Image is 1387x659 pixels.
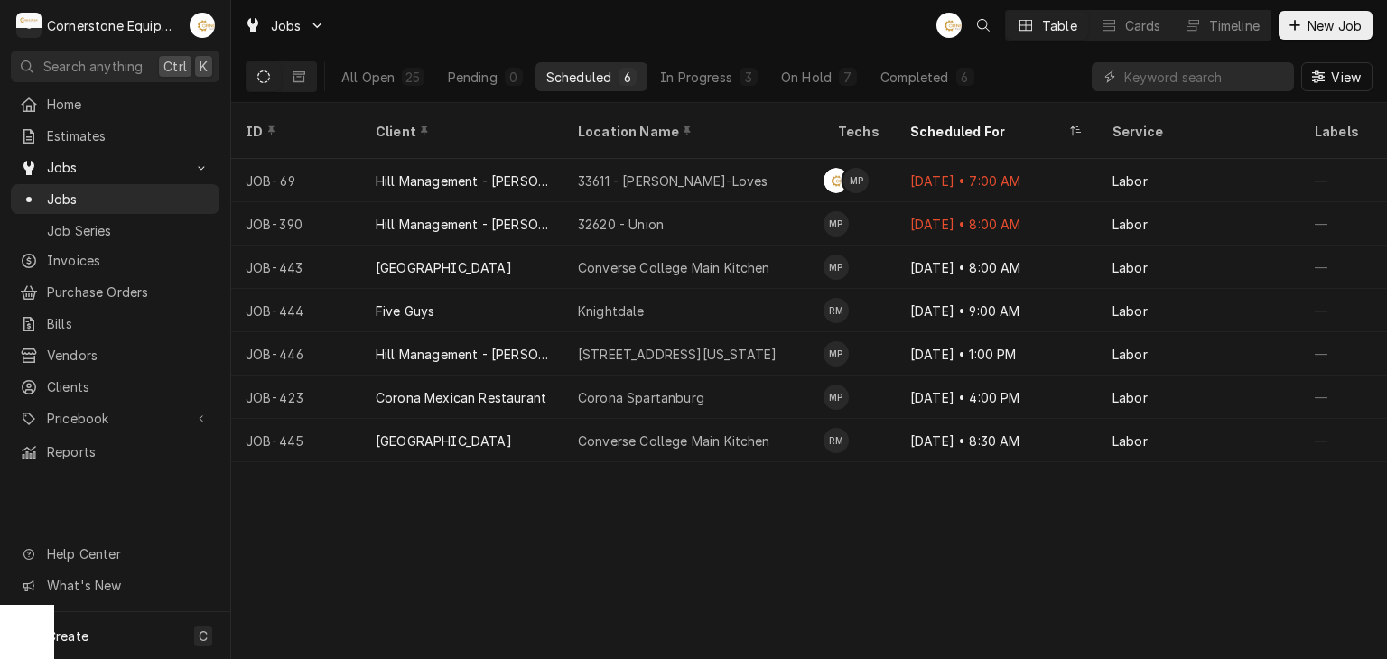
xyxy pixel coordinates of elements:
[969,11,998,40] button: Open search
[11,51,219,82] button: Search anythingCtrlK
[1112,258,1148,277] div: Labor
[896,289,1098,332] div: [DATE] • 9:00 AM
[376,302,434,320] div: Five Guys
[1042,16,1077,35] div: Table
[824,428,849,453] div: RM
[47,158,183,177] span: Jobs
[11,121,219,151] a: Estimates
[16,13,42,38] div: Cornerstone Equipment Repair, LLC's Avatar
[910,122,1066,141] div: Scheduled For
[341,68,395,87] div: All Open
[199,627,208,645] span: C
[824,211,849,237] div: Matthew Pennington's Avatar
[231,202,361,246] div: JOB-390
[47,442,210,461] span: Reports
[880,68,948,87] div: Completed
[231,159,361,202] div: JOB-69
[376,258,512,277] div: [GEOGRAPHIC_DATA]
[448,68,498,87] div: Pending
[47,221,210,240] span: Job Series
[1327,68,1364,87] span: View
[578,432,770,450] div: Converse College Main Kitchen
[824,211,849,237] div: MP
[896,202,1098,246] div: [DATE] • 8:00 AM
[578,258,770,277] div: Converse College Main Kitchen
[231,376,361,419] div: JOB-423
[824,298,849,323] div: RM
[578,302,645,320] div: Knightdale
[936,13,962,38] div: AB
[936,13,962,38] div: Andrew Buigues's Avatar
[622,68,633,87] div: 6
[896,159,1098,202] div: [DATE] • 7:00 AM
[824,168,849,193] div: Andrew Buigues's Avatar
[11,340,219,370] a: Vendors
[11,437,219,467] a: Reports
[843,168,869,193] div: MP
[47,126,210,145] span: Estimates
[11,309,219,339] a: Bills
[16,13,42,38] div: C
[231,246,361,289] div: JOB-443
[1112,122,1282,141] div: Service
[843,168,869,193] div: Matthew Pennington's Avatar
[376,215,549,234] div: Hill Management - [PERSON_NAME]
[1301,62,1373,91] button: View
[376,122,545,141] div: Client
[405,68,420,87] div: 25
[47,16,180,35] div: Cornerstone Equipment Repair, LLC
[1112,432,1148,450] div: Labor
[11,216,219,246] a: Job Series
[824,428,849,453] div: Roberto Martinez's Avatar
[824,168,849,193] div: AB
[1112,345,1148,364] div: Labor
[660,68,732,87] div: In Progress
[47,576,209,595] span: What's New
[1112,215,1148,234] div: Labor
[246,122,343,141] div: ID
[1112,172,1148,190] div: Labor
[1112,302,1148,320] div: Labor
[376,172,549,190] div: Hill Management - [PERSON_NAME]
[578,215,664,234] div: 32620 - Union
[824,385,849,410] div: MP
[578,172,768,190] div: 33611 - [PERSON_NAME]-Loves
[47,544,209,563] span: Help Center
[11,277,219,307] a: Purchase Orders
[190,13,215,38] div: AB
[47,283,210,302] span: Purchase Orders
[11,153,219,182] a: Go to Jobs
[960,68,971,87] div: 6
[11,539,219,569] a: Go to Help Center
[231,289,361,332] div: JOB-444
[43,57,143,76] span: Search anything
[11,372,219,402] a: Clients
[376,388,546,407] div: Corona Mexican Restaurant
[1304,16,1365,35] span: New Job
[11,404,219,433] a: Go to Pricebook
[838,122,881,141] div: Techs
[896,419,1098,462] div: [DATE] • 8:30 AM
[546,68,611,87] div: Scheduled
[578,345,777,364] div: [STREET_ADDRESS][US_STATE]
[271,16,302,35] span: Jobs
[896,376,1098,419] div: [DATE] • 4:00 PM
[47,95,210,114] span: Home
[11,184,219,214] a: Jobs
[1279,11,1373,40] button: New Job
[824,341,849,367] div: Matthew Pennington's Avatar
[47,251,210,270] span: Invoices
[842,68,853,87] div: 7
[47,628,88,644] span: Create
[11,571,219,600] a: Go to What's New
[743,68,754,87] div: 3
[231,332,361,376] div: JOB-446
[47,377,210,396] span: Clients
[376,432,512,450] div: [GEOGRAPHIC_DATA]
[200,57,208,76] span: K
[163,57,187,76] span: Ctrl
[47,314,210,333] span: Bills
[11,246,219,275] a: Invoices
[190,13,215,38] div: Andrew Buigues's Avatar
[11,89,219,119] a: Home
